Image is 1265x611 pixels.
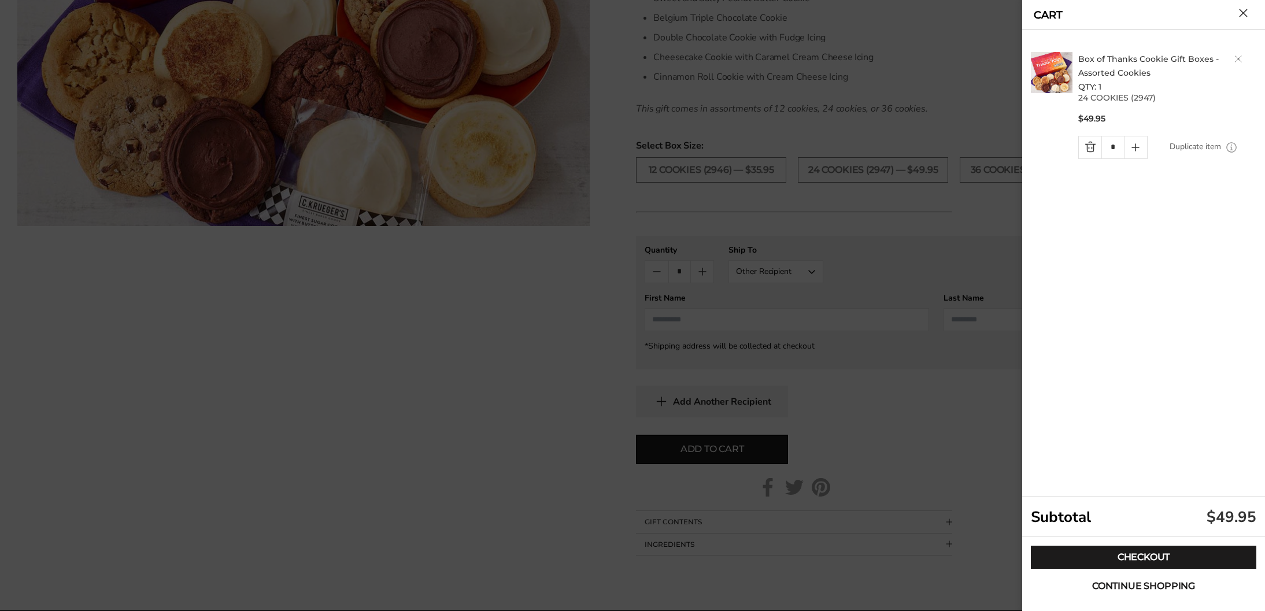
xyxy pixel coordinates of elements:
a: Box of Thanks Cookie Gift Boxes - Assorted Cookies [1078,54,1219,78]
a: Duplicate item [1170,140,1221,153]
p: 24 COOKIES (2947) [1078,94,1260,102]
a: Delete product [1235,55,1242,62]
input: Quantity Input [1101,136,1124,158]
span: $49.95 [1078,113,1105,124]
button: Continue shopping [1031,575,1256,598]
a: CART [1034,10,1063,20]
iframe: Sign Up via Text for Offers [9,567,120,602]
a: Quantity minus button [1079,136,1101,158]
img: C. Krueger's. image [1031,52,1072,94]
div: $49.95 [1207,507,1256,527]
a: Quantity plus button [1125,136,1147,158]
button: Close cart [1239,9,1248,17]
div: Subtotal [1022,497,1265,537]
span: Continue shopping [1092,582,1195,591]
h2: QTY: 1 [1078,52,1260,94]
a: Checkout [1031,546,1256,569]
